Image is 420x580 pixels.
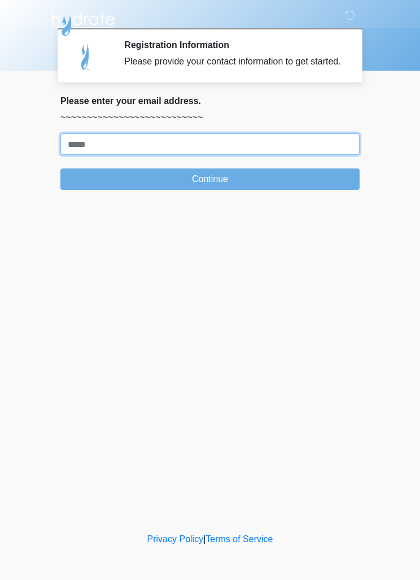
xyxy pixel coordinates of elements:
[147,534,204,544] a: Privacy Policy
[69,40,103,73] img: Agent Avatar
[60,168,360,190] button: Continue
[60,96,360,106] h2: Please enter your email address.
[49,8,117,37] img: Hydrate IV Bar - Chandler Logo
[203,534,205,544] a: |
[124,55,343,68] div: Please provide your contact information to get started.
[205,534,273,544] a: Terms of Service
[60,111,360,124] p: ~~~~~~~~~~~~~~~~~~~~~~~~~~~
